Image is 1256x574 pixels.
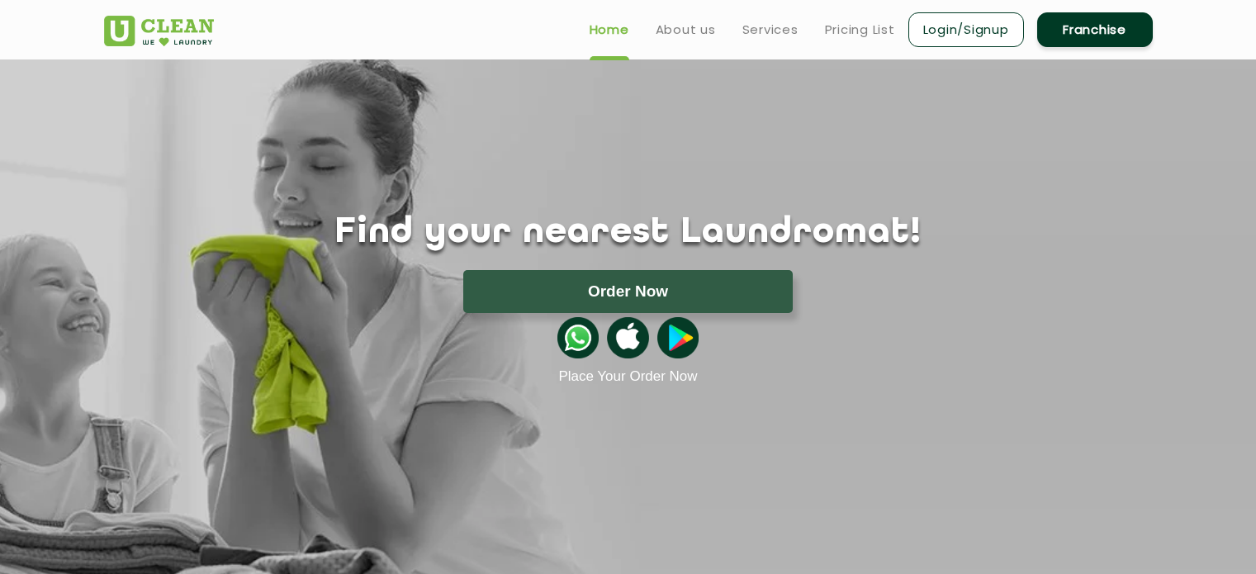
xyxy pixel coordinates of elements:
a: About us [656,20,716,40]
a: Services [742,20,799,40]
img: apple-icon.png [607,317,648,358]
button: Order Now [463,270,793,313]
a: Pricing List [825,20,895,40]
h1: Find your nearest Laundromat! [92,212,1165,254]
a: Home [590,20,629,40]
img: UClean Laundry and Dry Cleaning [104,16,214,46]
a: Place Your Order Now [558,368,697,385]
a: Login/Signup [908,12,1024,47]
img: playstoreicon.png [657,317,699,358]
a: Franchise [1037,12,1153,47]
img: whatsappicon.png [557,317,599,358]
